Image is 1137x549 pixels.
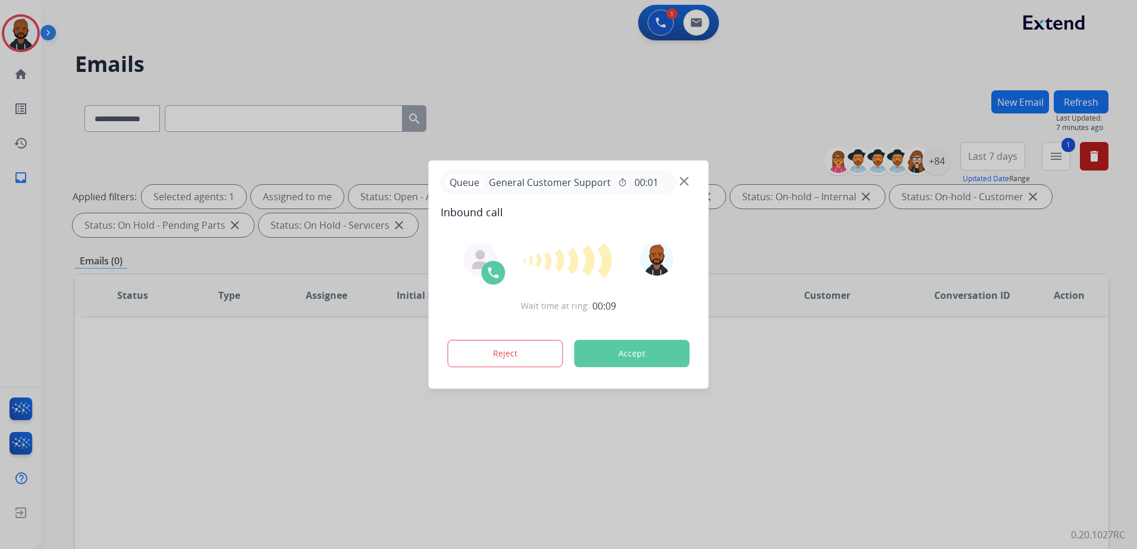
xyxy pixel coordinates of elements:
p: 0.20.1027RC [1071,528,1125,542]
mat-icon: timer [618,178,627,187]
span: Inbound call [441,204,697,220]
img: call-icon [486,266,501,280]
button: Reject [448,340,563,367]
p: Queue [445,175,484,190]
button: Accept [574,340,690,367]
span: Wait time at ring: [521,300,590,312]
span: 00:01 [635,175,658,190]
img: avatar [640,242,673,276]
img: agent-avatar [471,250,490,269]
img: close-button [680,177,689,186]
span: 00:09 [592,299,616,313]
span: General Customer Support [484,175,615,190]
